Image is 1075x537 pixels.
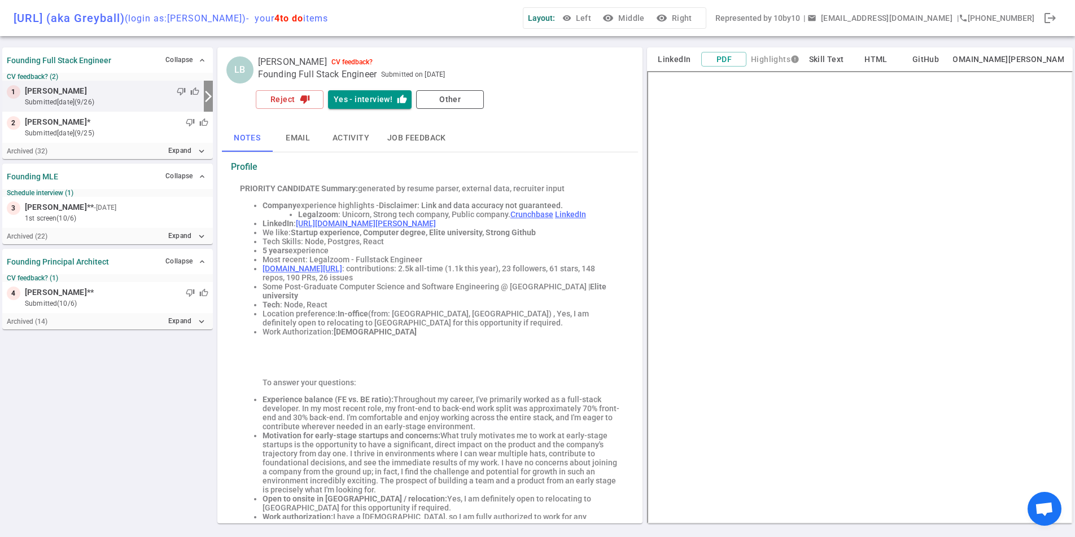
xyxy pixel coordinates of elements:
span: expand_less [198,56,207,65]
div: basic tabs example [222,125,639,152]
button: Notes [222,125,273,152]
span: To answer your questions: [263,378,356,387]
iframe: candidate_document_preview__iframe [647,71,1073,523]
span: [PERSON_NAME] [25,287,87,298]
small: Schedule interview (1) [7,189,208,197]
strong: Startup experience, Computer degree, Elite university, Strong Github [291,228,536,237]
span: visibility [562,14,571,23]
strong: Company [263,201,296,210]
button: Skill Text [804,52,849,67]
i: visibility [656,12,667,24]
div: Represented by 10by10 | | [PHONE_NUMBER] [715,8,1034,29]
span: logout [1043,11,1057,25]
div: generated by resume parser, external data, recruiter input [240,184,620,193]
button: Rejectthumb_down [256,90,324,109]
span: Disclaimer: Link and data accuracy not guaranteed. [379,201,563,210]
span: expand_less [198,172,207,181]
span: email [807,14,816,23]
a: [URL][DOMAIN_NAME][PERSON_NAME] [296,219,436,228]
strong: In-office [338,309,368,318]
i: expand_more [196,146,207,156]
span: Throughout my career, I've primarily worked as a full-stack developer. In my most recent role, my... [263,395,619,431]
button: Open a message box [805,8,957,29]
button: Activity [324,125,378,152]
span: thumb_up [199,118,208,127]
li: : [263,219,620,228]
strong: Work authorization: [263,512,333,521]
button: Collapse [163,168,208,184]
button: Expandexpand_more [165,313,208,329]
strong: Experience balance (FE vs. BE ratio): [263,395,394,404]
button: Expandexpand_more [165,228,208,244]
i: phone [959,14,968,23]
li: : Unicorn, Strong tech company, Public company. [298,210,620,219]
small: Archived ( 14 ) [7,318,47,325]
i: expand_more [196,231,207,241]
button: PDF [701,52,746,67]
strong: Founding Principal Architect [7,257,109,266]
i: visibility [602,12,614,24]
div: 1 [7,85,20,99]
span: thumb_up [199,288,208,297]
span: (login as: [PERSON_NAME] ) [125,13,246,24]
span: 4 to do [274,13,303,24]
span: thumb_down [177,87,186,96]
small: Archived ( 32 ) [7,147,47,155]
i: expand_more [196,316,207,327]
strong: [DEMOGRAPHIC_DATA] [334,327,417,336]
strong: Open to onsite in [GEOGRAPHIC_DATA] / relocation: [263,494,447,503]
span: - your items [246,13,328,24]
span: Submitted on [DATE] [381,69,445,80]
span: [PERSON_NAME] [25,85,87,97]
small: Archived ( 22 ) [7,232,47,240]
span: expand_less [198,257,207,266]
i: thumb_up [397,94,407,104]
small: submitted (10/6) [25,298,208,309]
li: experience [263,246,620,255]
strong: Legalzoom [298,210,338,219]
strong: LinkedIn [263,219,294,228]
span: [PERSON_NAME] [258,56,327,68]
button: Collapse [163,253,208,270]
button: Other [416,90,484,109]
span: What truly motivates me to work at early-stage startups is the opportunity to have a significant,... [263,431,619,494]
button: [DOMAIN_NAME][PERSON_NAME] [953,52,1064,67]
a: LinkedIn [555,210,586,219]
button: visibilityRight [654,8,697,29]
div: Open chat [1028,492,1061,526]
small: submitted [DATE] (9/26) [25,97,199,107]
strong: 5 years [263,246,289,255]
button: visibilityMiddle [600,8,649,29]
div: 3 [7,201,20,215]
div: CV feedback? [331,58,373,66]
li: Most recent: Legalzoom - Fullstack Engineer [263,255,620,264]
li: We like: [263,228,620,237]
a: Crunchbase [510,210,553,219]
strong: Founding MLE [7,172,58,181]
span: [PERSON_NAME] [25,201,87,213]
span: [PERSON_NAME] [25,116,87,128]
span: Layout: [528,14,555,23]
div: 4 [7,287,20,300]
div: LB [226,56,254,83]
span: Founding Full Stack Engineer [258,69,377,80]
span: thumb_down [186,118,195,127]
div: 2 [7,116,20,130]
i: arrow_forward_ios [202,90,215,103]
small: - [DATE] [94,203,116,213]
small: submitted [DATE] (9/25) [25,128,208,138]
small: 1st Screen (10/6) [25,213,208,223]
span: I have a [DEMOGRAPHIC_DATA], so I am fully authorized to work for any company in the U.S. and wou... [263,512,602,530]
li: Some Post-Graduate Computer Science and Software Engineering @ [GEOGRAPHIC_DATA] | [263,282,620,300]
button: GitHub [903,52,949,67]
li: Location preference: (from: [GEOGRAPHIC_DATA], [GEOGRAPHIC_DATA]) , Yes, I am definitely open to ... [263,309,620,327]
li: : Node, React [263,300,620,309]
div: Logout [1039,7,1061,29]
strong: Founding Full Stack Engineer [7,56,111,65]
small: CV feedback? (1) [7,274,208,282]
li: : contributions: 2.5k all-time (1.1k this year), 23 followers, 61 stars, 148 repos, 190 PRs, 26 i... [263,264,620,282]
i: thumb_down [300,94,310,104]
span: thumb_up [190,87,199,96]
strong: Profile [231,161,257,172]
li: experience highlights - [263,201,620,210]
